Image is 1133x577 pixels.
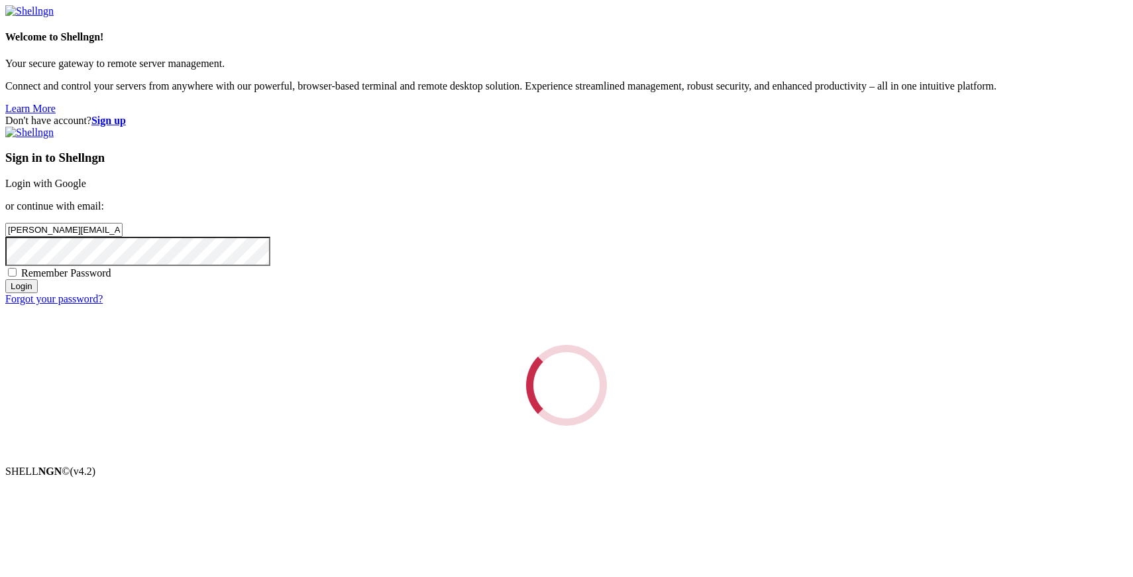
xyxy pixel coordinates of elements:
span: 4.2.0 [70,466,96,477]
div: Don't have account? [5,115,1128,127]
a: Sign up [91,115,126,126]
input: Email address [5,223,123,237]
h4: Welcome to Shellngn! [5,31,1128,43]
b: NGN [38,466,62,477]
input: Remember Password [8,268,17,277]
p: Your secure gateway to remote server management. [5,58,1128,70]
a: Learn More [5,103,56,114]
h3: Sign in to Shellngn [5,151,1128,165]
input: Login [5,279,38,293]
span: SHELL © [5,466,95,477]
a: Login with Google [5,178,86,189]
a: Forgot your password? [5,293,103,304]
p: or continue with email: [5,200,1128,212]
div: Loading... [516,335,616,435]
span: Remember Password [21,267,111,279]
img: Shellngn [5,127,54,139]
img: Shellngn [5,5,54,17]
p: Connect and control your servers from anywhere with our powerful, browser-based terminal and remo... [5,80,1128,92]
